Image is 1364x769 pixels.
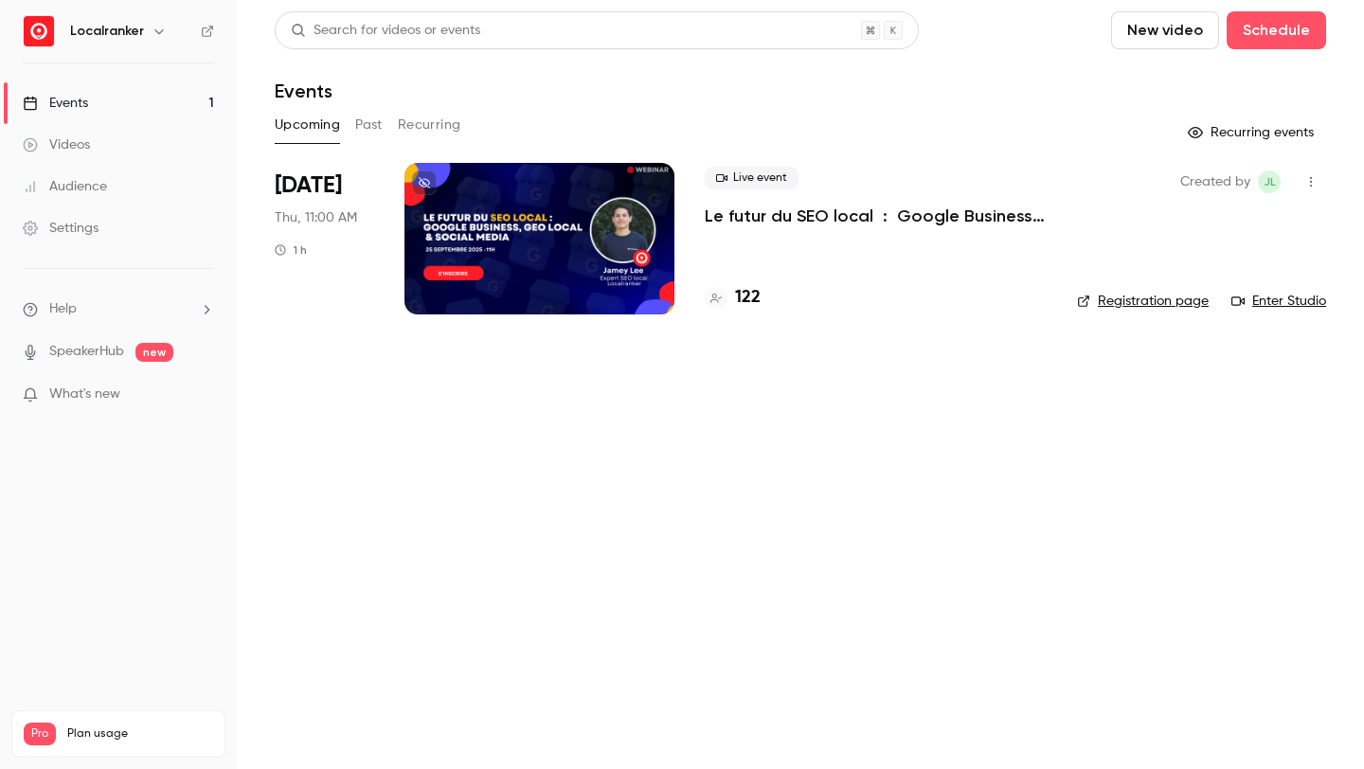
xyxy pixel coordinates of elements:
[275,170,342,201] span: [DATE]
[275,80,332,102] h1: Events
[1227,11,1326,49] button: Schedule
[705,285,761,311] a: 122
[1111,11,1219,49] button: New video
[49,384,120,404] span: What's new
[735,285,761,311] h4: 122
[49,342,124,362] a: SpeakerHub
[275,163,374,314] div: Sep 25 Thu, 11:00 AM (Europe/Paris)
[705,167,799,189] span: Live event
[1077,292,1209,311] a: Registration page
[70,22,144,41] h6: Localranker
[275,208,357,227] span: Thu, 11:00 AM
[67,726,213,742] span: Plan usage
[705,205,1047,227] a: Le futur du SEO local : Google Business Profile, GEO & Social media
[1180,170,1250,193] span: Created by
[1231,292,1326,311] a: Enter Studio
[135,343,173,362] span: new
[23,219,99,238] div: Settings
[23,94,88,113] div: Events
[275,242,307,258] div: 1 h
[23,177,107,196] div: Audience
[275,110,340,140] button: Upcoming
[398,110,461,140] button: Recurring
[24,16,54,46] img: Localranker
[291,21,480,41] div: Search for videos or events
[1264,170,1276,193] span: JL
[23,299,214,319] li: help-dropdown-opener
[1258,170,1281,193] span: Jamey Lee
[355,110,383,140] button: Past
[1179,117,1326,148] button: Recurring events
[24,723,56,745] span: Pro
[49,299,77,319] span: Help
[23,135,90,154] div: Videos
